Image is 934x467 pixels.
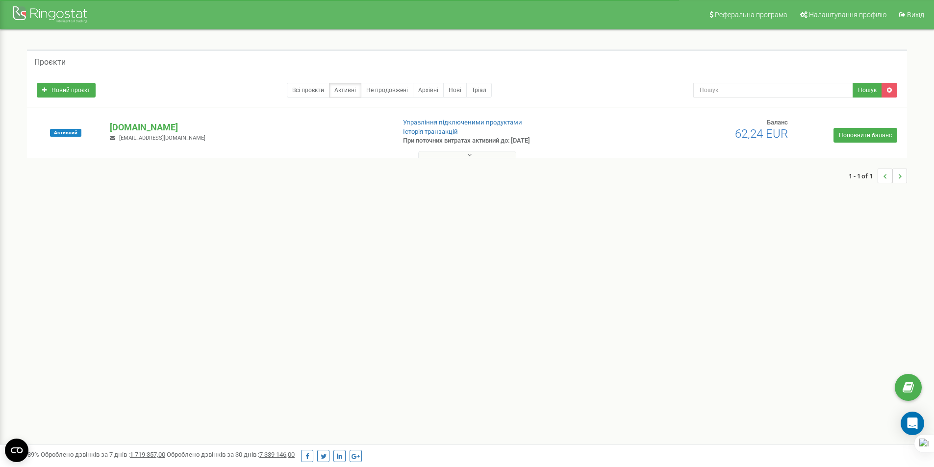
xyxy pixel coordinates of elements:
p: При поточних витратах активний до: [DATE] [403,136,607,146]
span: Активний [50,129,81,137]
input: Пошук [693,83,853,98]
span: [EMAIL_ADDRESS][DOMAIN_NAME] [119,135,205,141]
a: Не продовжені [361,83,413,98]
u: 7 339 146,00 [259,451,295,458]
a: Нові [443,83,467,98]
a: Управління підключеними продуктами [403,119,522,126]
button: Open CMP widget [5,439,28,462]
a: Поповнити баланс [833,128,897,143]
a: Історія транзакцій [403,128,458,135]
button: Пошук [853,83,882,98]
a: Активні [329,83,361,98]
nav: ... [849,159,907,193]
span: Реферальна програма [715,11,787,19]
span: Налаштування профілю [809,11,886,19]
span: Баланс [767,119,788,126]
span: 62,24 EUR [735,127,788,141]
p: [DOMAIN_NAME] [110,121,387,134]
a: Новий проєкт [37,83,96,98]
a: Тріал [466,83,492,98]
span: Оброблено дзвінків за 30 днів : [167,451,295,458]
span: Оброблено дзвінків за 7 днів : [41,451,165,458]
div: Open Intercom Messenger [901,412,924,435]
a: Всі проєкти [287,83,329,98]
u: 1 719 357,00 [130,451,165,458]
h5: Проєкти [34,58,66,67]
a: Архівні [413,83,444,98]
span: 1 - 1 of 1 [849,169,878,183]
span: Вихід [907,11,924,19]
